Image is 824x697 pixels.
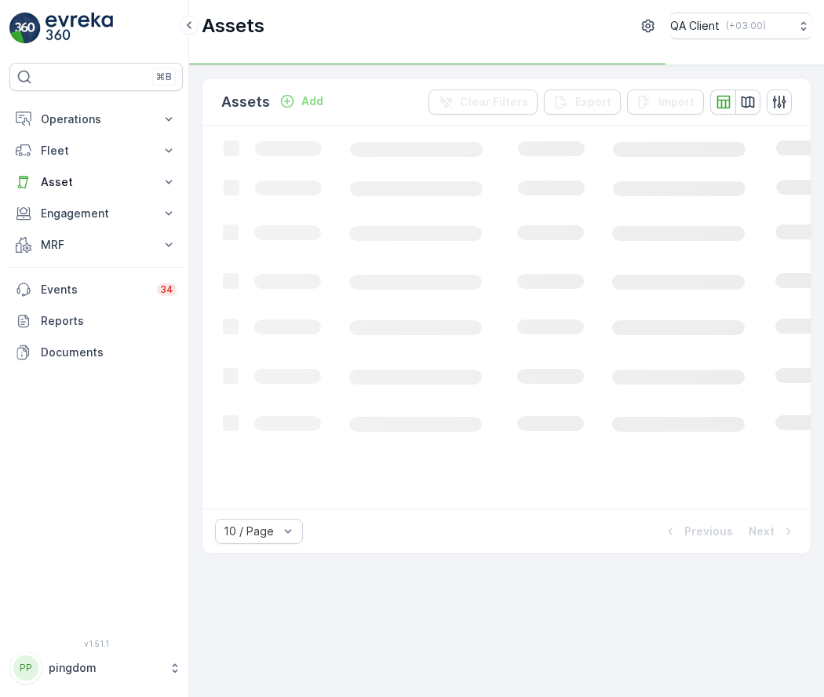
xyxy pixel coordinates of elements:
p: Asset [41,174,151,190]
p: Operations [41,111,151,127]
p: ( +03:00 ) [726,20,766,32]
button: Asset [9,166,183,198]
p: pingdom [49,660,161,676]
button: Operations [9,104,183,135]
button: Engagement [9,198,183,229]
p: ⌘B [156,71,172,83]
img: logo_light-DOdMpM7g.png [46,13,113,44]
div: PP [13,655,38,681]
p: Assets [202,13,264,38]
p: Reports [41,313,177,329]
button: QA Client(+03:00) [670,13,811,39]
p: MRF [41,237,151,253]
p: Fleet [41,143,151,159]
p: QA Client [670,18,720,34]
button: Previous [661,522,735,541]
button: Next [747,522,798,541]
p: Previous [684,524,733,539]
p: Import [658,94,695,110]
button: Export [544,89,621,115]
a: Documents [9,337,183,368]
button: Clear Filters [428,89,538,115]
a: Events34 [9,274,183,305]
p: Next [749,524,775,539]
p: Events [41,282,148,297]
button: Add [273,92,330,111]
button: PPpingdom [9,651,183,684]
a: Reports [9,305,183,337]
span: v 1.51.1 [9,639,183,648]
button: Fleet [9,135,183,166]
p: Clear Filters [460,94,528,110]
p: Engagement [41,206,151,221]
p: Add [301,93,323,109]
img: logo [9,13,41,44]
p: Documents [41,345,177,360]
button: Import [627,89,704,115]
p: 34 [160,283,173,296]
p: Export [575,94,611,110]
button: MRF [9,229,183,261]
p: Assets [221,91,270,113]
